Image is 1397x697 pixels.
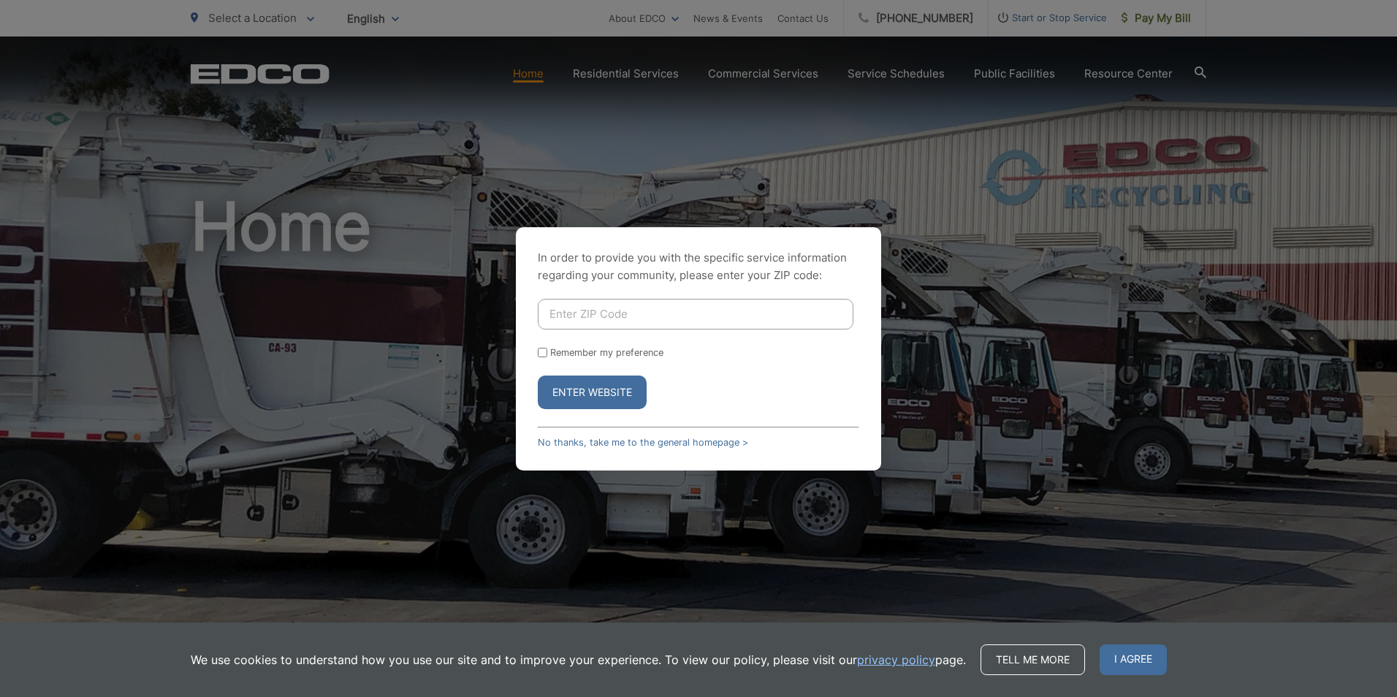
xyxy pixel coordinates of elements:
a: Tell me more [981,644,1085,675]
button: Enter Website [538,376,647,409]
p: In order to provide you with the specific service information regarding your community, please en... [538,249,859,284]
label: Remember my preference [550,347,663,358]
span: I agree [1100,644,1167,675]
a: No thanks, take me to the general homepage > [538,437,748,448]
input: Enter ZIP Code [538,299,853,330]
a: privacy policy [857,651,935,669]
p: We use cookies to understand how you use our site and to improve your experience. To view our pol... [191,651,966,669]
